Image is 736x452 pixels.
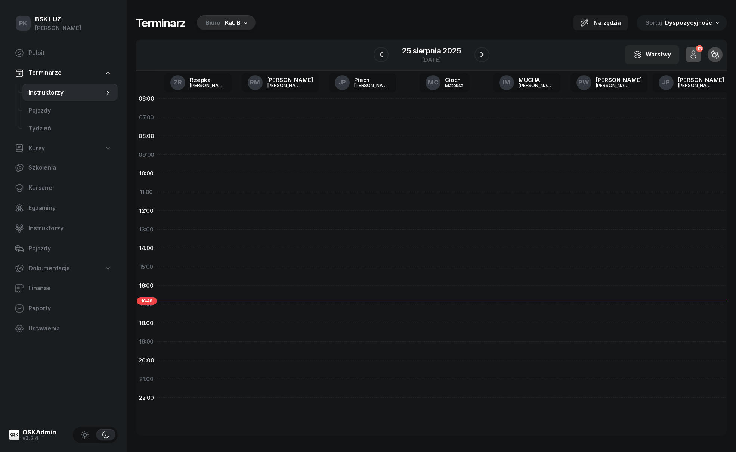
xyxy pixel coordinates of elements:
span: 16:48 [137,297,157,305]
a: Raporty [9,299,118,317]
div: Cioch [445,77,464,83]
span: MC [428,79,439,86]
div: 07:00 [136,108,157,127]
a: ZRRzepka[PERSON_NAME] [164,73,232,92]
span: RM [250,79,260,86]
span: Instruktorzy [28,224,112,233]
a: Finanse [9,279,118,297]
div: Biuro [206,18,220,27]
span: JP [662,79,670,86]
span: Sortuj [646,18,664,28]
a: Pulpit [9,44,118,62]
a: Szkolenia [9,159,118,177]
div: BSK LUZ [35,16,81,22]
button: Sortuj Dyspozycyjność [637,15,727,31]
span: Szkolenia [28,163,112,173]
div: [PERSON_NAME] [354,83,390,88]
div: 12:00 [136,202,157,220]
div: 20:00 [136,351,157,370]
div: [PERSON_NAME] [519,83,554,88]
div: Rzepka [190,77,226,83]
div: [PERSON_NAME] [190,83,226,88]
button: Narzędzia [573,15,628,30]
span: Dokumentacja [28,264,70,273]
div: [DATE] [402,57,461,62]
a: IMMUCHA[PERSON_NAME] [493,73,560,92]
span: Kursanci [28,183,112,193]
button: Warstwy [625,45,679,64]
div: 16:00 [136,276,157,295]
a: Ustawienia [9,320,118,338]
div: 22:00 [136,388,157,407]
div: 06:00 [136,89,157,108]
span: Egzaminy [28,203,112,213]
span: PW [578,79,589,86]
a: RM[PERSON_NAME][PERSON_NAME] [242,73,319,92]
div: [PERSON_NAME] [678,83,714,88]
div: v3.2.4 [22,436,56,441]
div: 17:00 [136,295,157,314]
div: Mateusz [445,83,464,88]
span: Kursy [28,144,45,153]
a: Instruktorzy [9,219,118,237]
div: 13:00 [136,220,157,239]
h1: Terminarz [136,16,186,30]
span: Narzędzia [594,18,621,27]
button: 13 [686,47,701,62]
img: logo-xs@2x.png [9,430,19,440]
span: Instruktorzy [28,88,104,98]
div: 09:00 [136,145,157,164]
div: MUCHA [519,77,554,83]
div: [PERSON_NAME] [35,23,81,33]
div: 14:00 [136,239,157,258]
div: [PERSON_NAME] [596,83,632,88]
div: [PERSON_NAME] [596,77,642,83]
span: Finanse [28,283,112,293]
a: PW[PERSON_NAME][PERSON_NAME] [570,73,648,92]
div: 08:00 [136,127,157,145]
span: Pojazdy [28,106,112,116]
a: MCCiochMateusz [420,73,470,92]
a: Instruktorzy [22,84,118,102]
span: ZR [174,79,182,86]
div: 21:00 [136,370,157,388]
div: Kat. B [225,18,241,27]
a: Pojazdy [22,102,118,120]
div: 13 [696,45,703,52]
div: 10:00 [136,164,157,183]
span: Pulpit [28,48,112,58]
div: [PERSON_NAME] [267,77,313,83]
div: 15:00 [136,258,157,276]
a: Pojazdy [9,240,118,258]
a: Dokumentacja [9,260,118,277]
span: IM [503,79,511,86]
div: 25 sierpnia 2025 [402,47,461,55]
span: Terminarze [28,68,61,78]
span: Ustawienia [28,324,112,333]
a: Egzaminy [9,199,118,217]
a: Kursy [9,140,118,157]
div: [PERSON_NAME] [678,77,724,83]
span: JP [338,79,346,86]
span: Dyspozycyjność [665,19,712,26]
div: 19:00 [136,332,157,351]
a: Terminarze [9,64,118,82]
div: OSKAdmin [22,429,56,436]
div: [PERSON_NAME] [267,83,303,88]
span: Raporty [28,304,112,313]
span: Pojazdy [28,244,112,253]
div: 11:00 [136,183,157,202]
div: Piech [354,77,390,83]
a: Tydzień [22,120,118,138]
div: 18:00 [136,314,157,332]
button: BiuroKat. B [195,15,256,30]
a: JPPiech[PERSON_NAME] [329,73,396,92]
a: Kursanci [9,179,118,197]
span: PK [19,20,28,27]
div: Warstwy [633,50,671,59]
span: Tydzień [28,124,112,133]
a: JP[PERSON_NAME][PERSON_NAME] [653,73,730,92]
